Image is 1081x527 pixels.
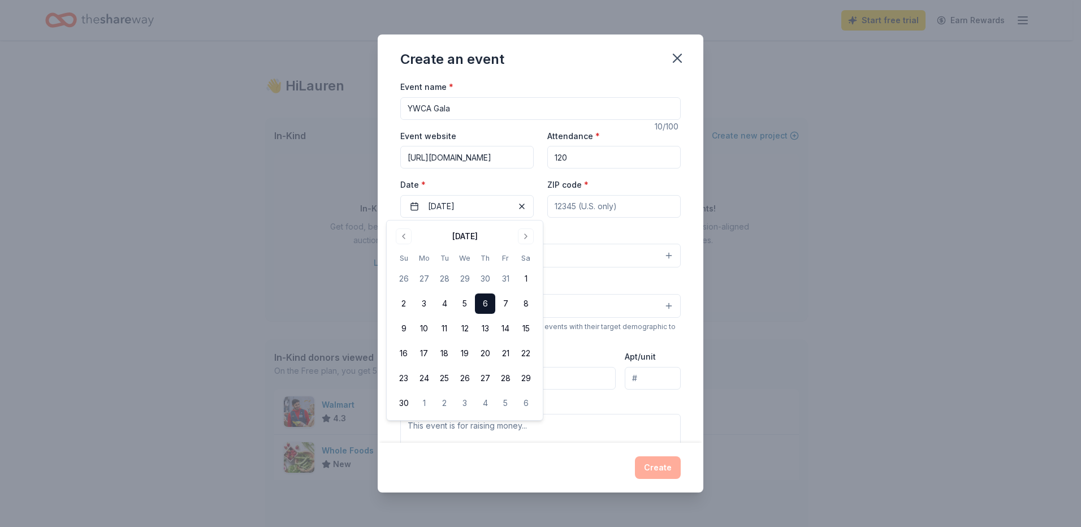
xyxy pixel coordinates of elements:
[547,146,681,169] input: 20
[400,179,534,191] label: Date
[396,228,412,244] button: Go to previous month
[394,343,414,364] button: 16
[455,252,475,264] th: Wednesday
[400,131,456,142] label: Event website
[455,343,475,364] button: 19
[400,146,534,169] input: https://www...
[495,393,516,413] button: 5
[495,293,516,314] button: 7
[475,368,495,388] button: 27
[475,393,495,413] button: 4
[475,293,495,314] button: 6
[516,368,536,388] button: 29
[434,318,455,339] button: 11
[414,293,434,314] button: 3
[625,351,656,362] label: Apt/unit
[394,318,414,339] button: 9
[414,393,434,413] button: 1
[455,393,475,413] button: 3
[495,368,516,388] button: 28
[400,97,681,120] input: Spring Fundraiser
[434,368,455,388] button: 25
[452,230,478,243] div: [DATE]
[414,318,434,339] button: 10
[434,293,455,314] button: 4
[394,368,414,388] button: 23
[434,343,455,364] button: 18
[414,252,434,264] th: Monday
[495,343,516,364] button: 21
[434,252,455,264] th: Tuesday
[400,81,453,93] label: Event name
[516,293,536,314] button: 8
[475,252,495,264] th: Thursday
[516,269,536,289] button: 1
[455,269,475,289] button: 29
[625,367,681,390] input: #
[434,269,455,289] button: 28
[547,131,600,142] label: Attendance
[495,269,516,289] button: 31
[394,393,414,413] button: 30
[455,293,475,314] button: 5
[394,252,414,264] th: Sunday
[455,318,475,339] button: 12
[414,343,434,364] button: 17
[516,318,536,339] button: 15
[394,269,414,289] button: 26
[516,252,536,264] th: Saturday
[434,393,455,413] button: 2
[495,318,516,339] button: 14
[394,293,414,314] button: 2
[516,393,536,413] button: 6
[414,368,434,388] button: 24
[655,120,681,133] div: 10 /100
[547,195,681,218] input: 12345 (U.S. only)
[400,50,504,68] div: Create an event
[475,318,495,339] button: 13
[518,228,534,244] button: Go to next month
[414,269,434,289] button: 27
[455,368,475,388] button: 26
[495,252,516,264] th: Friday
[475,269,495,289] button: 30
[547,179,589,191] label: ZIP code
[516,343,536,364] button: 22
[400,195,534,218] button: [DATE]
[475,343,495,364] button: 20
